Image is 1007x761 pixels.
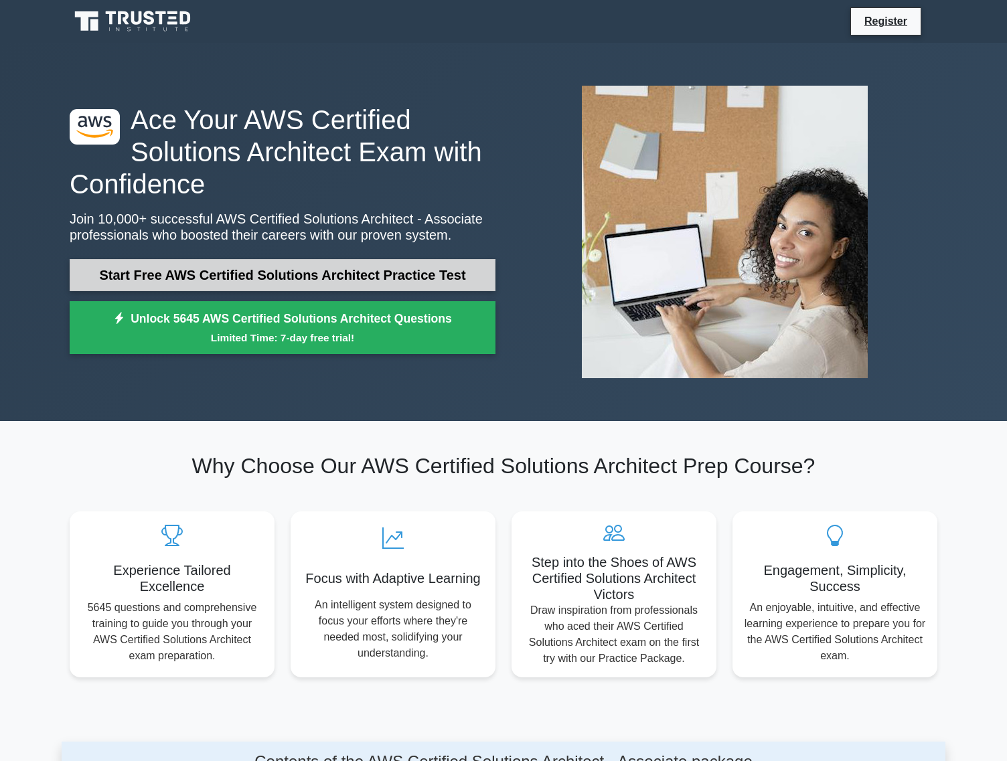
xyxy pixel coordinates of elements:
p: An enjoyable, intuitive, and effective learning experience to prepare you for the AWS Certified S... [743,600,927,664]
h5: Engagement, Simplicity, Success [743,562,927,594]
h5: Step into the Shoes of AWS Certified Solutions Architect Victors [522,554,706,602]
a: Unlock 5645 AWS Certified Solutions Architect QuestionsLimited Time: 7-day free trial! [70,301,495,355]
h1: Ace Your AWS Certified Solutions Architect Exam with Confidence [70,104,495,200]
small: Limited Time: 7-day free trial! [86,330,479,345]
p: 5645 questions and comprehensive training to guide you through your AWS Certified Solutions Archi... [80,600,264,664]
p: Draw inspiration from professionals who aced their AWS Certified Solutions Architect exam on the ... [522,602,706,667]
h5: Experience Tailored Excellence [80,562,264,594]
h2: Why Choose Our AWS Certified Solutions Architect Prep Course? [70,453,937,479]
p: An intelligent system designed to focus your efforts where they're needed most, solidifying your ... [301,597,485,661]
p: Join 10,000+ successful AWS Certified Solutions Architect - Associate professionals who boosted t... [70,211,495,243]
a: Start Free AWS Certified Solutions Architect Practice Test [70,259,495,291]
a: Register [856,13,915,29]
h5: Focus with Adaptive Learning [301,570,485,586]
